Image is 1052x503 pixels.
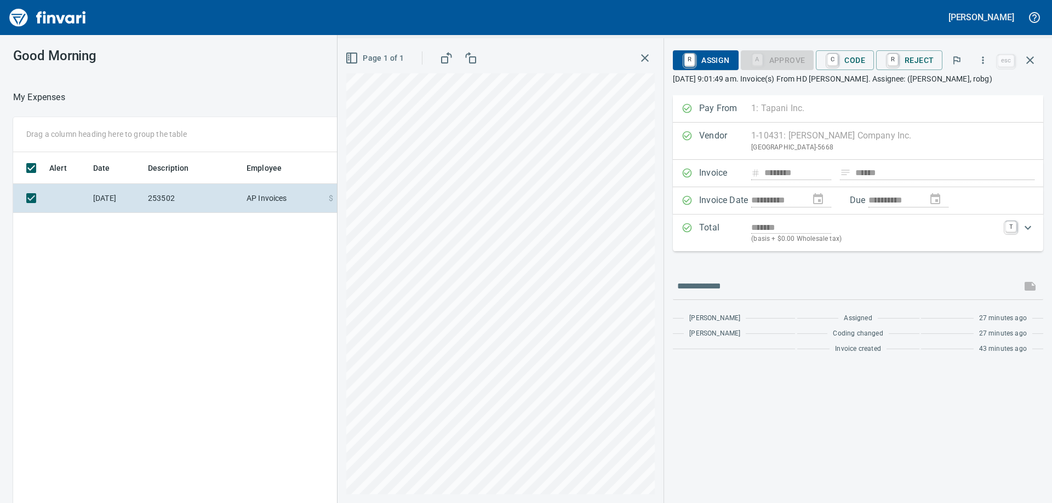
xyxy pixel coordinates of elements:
span: Employee [247,161,282,175]
span: Date [93,161,124,175]
h3: Good Morning [13,48,246,63]
span: Code [825,51,865,70]
td: 253502 [144,184,242,213]
span: Page 1 of 1 [347,51,404,65]
span: Invoice created [835,344,881,355]
button: [PERSON_NAME] [946,9,1017,26]
p: My Expenses [13,91,65,104]
td: AP Invoices [242,184,324,213]
nav: breadcrumb [13,91,65,104]
a: R [684,54,695,66]
p: Drag a column heading here to group the table [26,129,187,140]
a: R [888,54,898,66]
button: RReject [876,50,942,70]
span: Employee [247,161,296,175]
button: Page 1 of 1 [343,48,408,68]
span: Alert [49,161,67,175]
a: T [1005,221,1016,232]
button: Flag [945,48,969,72]
span: Date [93,161,110,175]
button: RAssign [673,50,738,70]
span: Description [148,161,189,175]
span: Amount [333,161,375,175]
span: Assigned [844,313,872,324]
span: 27 minutes ago [979,313,1027,324]
span: 43 minutes ago [979,344,1027,355]
span: 27 minutes ago [979,328,1027,339]
span: Alert [49,161,81,175]
span: Close invoice [995,47,1043,73]
span: [PERSON_NAME] [689,328,740,339]
span: Description [148,161,203,175]
div: Coding Required [741,55,814,64]
span: Coding changed [833,328,883,339]
td: [DATE] [89,184,144,213]
div: Expand [673,215,1043,251]
p: Total [699,221,751,245]
a: C [827,54,838,66]
h5: [PERSON_NAME] [948,11,1014,23]
span: $ [329,193,333,204]
a: esc [998,55,1014,67]
button: CCode [816,50,874,70]
span: Assign [682,51,729,70]
img: Finvari [7,4,89,31]
span: This records your message into the invoice and notifies anyone mentioned [1017,273,1043,299]
span: [PERSON_NAME] [689,313,740,324]
p: (basis + $0.00 Wholesale tax) [751,234,999,245]
p: [DATE] 9:01:49 am. Invoice(s) From HD [PERSON_NAME]. Assignee: ([PERSON_NAME], robg) [673,73,1043,84]
button: More [971,48,995,72]
span: Reject [885,51,934,70]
